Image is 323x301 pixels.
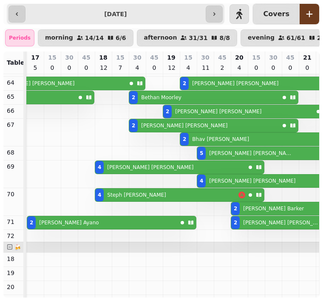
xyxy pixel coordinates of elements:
[218,53,226,62] p: 45
[200,150,203,157] div: 5
[236,63,243,72] p: 4
[7,120,20,129] p: 67
[7,92,20,101] p: 65
[200,178,203,184] div: 4
[248,34,275,41] p: evening
[66,63,73,72] p: 0
[150,53,158,62] p: 45
[5,29,34,46] div: Periods
[7,218,20,226] p: 71
[304,63,311,72] p: 0
[7,59,25,66] span: Table
[107,164,193,171] p: [PERSON_NAME] [PERSON_NAME]
[82,53,90,62] p: 45
[31,53,39,62] p: 17
[107,192,166,198] p: Steph [PERSON_NAME]
[270,63,277,72] p: 0
[7,190,20,198] p: 70
[286,35,305,41] p: 61 / 61
[48,53,56,62] p: 15
[209,178,295,184] p: [PERSON_NAME] [PERSON_NAME]
[183,136,186,143] div: 2
[201,53,209,62] p: 30
[167,53,175,62] p: 19
[39,219,99,226] p: [PERSON_NAME] Ayano
[303,53,311,62] p: 21
[151,63,158,72] p: 0
[132,122,135,129] div: 2
[134,63,141,72] p: 4
[7,162,20,171] p: 69
[243,219,319,226] p: [PERSON_NAME] [PERSON_NAME]
[83,63,90,72] p: 0
[192,136,249,143] p: Bhav [PERSON_NAME]
[7,283,20,291] p: 20
[184,53,192,62] p: 15
[137,29,238,46] button: afternoon31/318/8
[132,94,135,101] div: 2
[98,164,101,171] div: 4
[32,63,39,72] p: 5
[144,34,177,41] p: afternoon
[117,63,124,72] p: 7
[253,4,300,24] button: Covers
[100,63,107,72] p: 12
[65,53,73,62] p: 30
[7,255,20,263] p: 18
[116,35,126,41] p: 6 / 6
[286,53,294,62] p: 45
[183,80,186,87] div: 2
[133,53,141,62] p: 30
[7,232,20,240] p: 72
[234,219,237,226] div: 2
[45,34,73,41] p: morning
[7,78,20,87] p: 64
[14,244,92,251] span: 🍻 Downstairs Bar Area
[141,94,181,101] p: Bethan Moorley
[192,80,278,87] p: [PERSON_NAME] [PERSON_NAME]
[116,53,124,62] p: 15
[7,148,20,157] p: 68
[209,150,294,157] p: [PERSON_NAME] [PERSON_NAME]
[7,106,20,115] p: 66
[85,35,104,41] p: 14 / 14
[49,63,56,72] p: 0
[234,205,237,212] div: 2
[99,53,107,62] p: 18
[219,63,226,72] p: 2
[189,35,207,41] p: 31 / 31
[287,63,294,72] p: 0
[243,205,304,212] p: [PERSON_NAME] Barker
[166,108,169,115] div: 2
[185,63,192,72] p: 4
[253,63,260,72] p: 0
[38,29,133,46] button: morning14/146/6
[141,122,227,129] p: [PERSON_NAME] [PERSON_NAME]
[168,63,175,72] p: 12
[175,108,261,115] p: [PERSON_NAME] [PERSON_NAME]
[7,269,20,277] p: 19
[202,63,209,72] p: 11
[30,219,33,226] div: 2
[269,53,277,62] p: 30
[235,53,243,62] p: 20
[252,53,260,62] p: 15
[263,11,289,17] p: Covers
[98,192,101,198] div: 4
[219,35,230,41] p: 8 / 8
